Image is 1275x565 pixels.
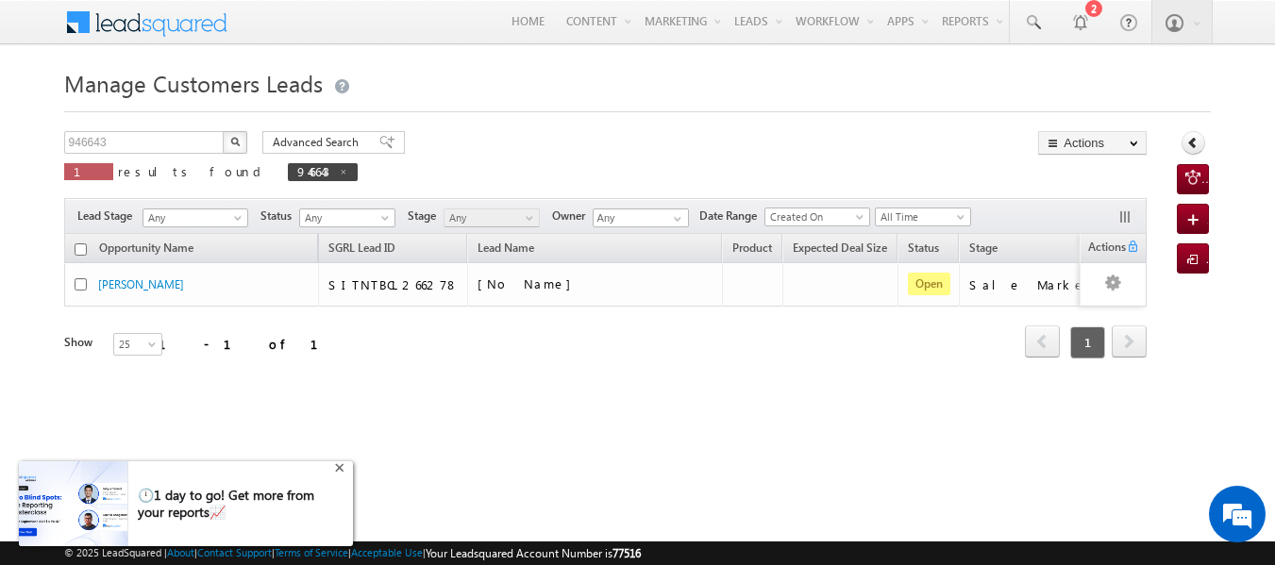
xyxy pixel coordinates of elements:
a: Status [898,238,948,262]
span: prev [1025,325,1060,357]
div: Minimize live chat window [310,9,355,55]
span: 946643 [297,163,329,179]
span: Any [445,209,534,226]
a: Created On [764,208,870,226]
span: 25 [114,336,164,353]
a: SGRL Lead ID [319,238,405,262]
span: 1 [1070,326,1105,358]
input: Type to Search [593,208,689,227]
span: Your Leadsquared Account Number is [426,546,641,560]
span: Opportunity Name [99,241,193,255]
a: All Time [875,208,971,226]
span: Lead Name [468,238,544,262]
div: Sale Marked [969,276,1101,293]
input: Check all records [75,243,87,256]
span: 77516 [612,546,641,560]
a: [PERSON_NAME] [98,277,184,291]
span: Created On [765,208,864,225]
span: results found [118,163,268,179]
div: 🕛1 day to go! Get more from your reports📈 [138,487,332,521]
a: Terms of Service [275,546,348,558]
a: 25 [113,333,162,356]
span: next [1112,325,1147,357]
div: SITNTBCL266278 [328,276,459,293]
span: Product [732,241,772,255]
span: Any [143,209,242,226]
span: Lead Stage [77,208,140,224]
a: Contact Support [197,546,272,558]
a: About [167,546,194,558]
a: Any [444,208,540,227]
div: Show [64,334,98,351]
div: 1 - 1 of 1 [159,333,341,355]
span: Stage [408,208,444,224]
a: Show All Items [663,209,687,228]
a: prev [1025,327,1060,357]
button: Actions [1038,131,1147,155]
span: [No Name] [478,275,580,291]
img: d_60004797649_company_0_60004797649 [32,99,79,124]
a: Opportunity Name [90,238,203,262]
span: Advanced Search [273,134,364,151]
img: Search [230,137,240,146]
span: All Time [876,208,965,225]
span: Status [260,208,299,224]
span: 1 [74,163,104,179]
span: Owner [552,208,593,224]
a: next [1112,327,1147,357]
span: SGRL Lead ID [328,241,395,255]
div: + [330,455,353,477]
em: Start Chat [257,436,343,461]
span: Open [908,273,950,295]
a: Any [299,208,395,227]
div: Chat with us now [98,99,317,124]
span: Any [300,209,390,226]
span: Manage Customers Leads [64,68,323,98]
span: Expected Deal Size [793,241,887,255]
span: Date Range [699,208,764,224]
span: © 2025 LeadSquared | | | | | [64,544,641,562]
img: pictures [19,461,127,546]
a: Expected Deal Size [783,238,897,262]
span: Actions [1082,237,1127,261]
a: Acceptable Use [351,546,423,558]
a: Stage [960,238,1007,262]
span: Stage [969,241,998,255]
a: Any [143,208,248,227]
textarea: Type your message and hit 'Enter' [25,174,344,420]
